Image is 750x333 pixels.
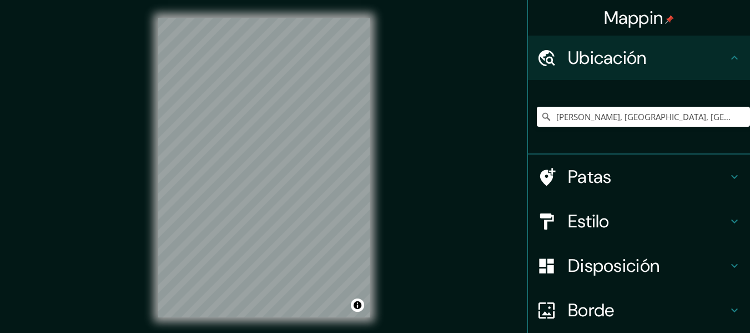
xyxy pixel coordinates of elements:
div: Borde [528,288,750,332]
button: Activar o desactivar atribución [351,299,364,312]
font: Patas [568,165,612,188]
img: pin-icon.png [665,15,674,24]
font: Mappin [604,6,663,29]
font: Disposición [568,254,660,277]
div: Estilo [528,199,750,243]
div: Ubicación [528,36,750,80]
font: Borde [568,299,615,322]
canvas: Mapa [158,18,370,317]
input: Elige tu ciudad o zona [537,107,750,127]
div: Disposición [528,243,750,288]
font: Estilo [568,210,610,233]
div: Patas [528,155,750,199]
font: Ubicación [568,46,647,69]
iframe: Help widget launcher [651,290,738,321]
